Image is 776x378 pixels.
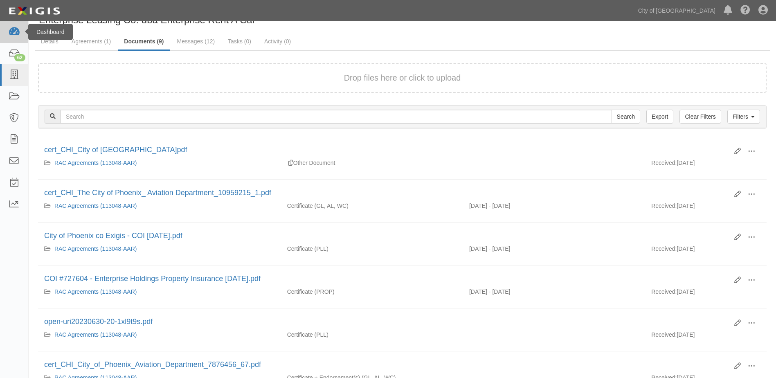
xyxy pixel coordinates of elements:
[44,232,182,240] a: City of Phoenix co Exigis - COI [DATE].pdf
[645,331,767,343] div: [DATE]
[645,159,767,171] div: [DATE]
[258,33,297,49] a: Activity (0)
[651,331,677,339] p: Received:
[44,331,275,339] div: RAC Agreements (113048-AAR)
[634,2,720,19] a: City of [GEOGRAPHIC_DATA]
[651,245,677,253] p: Received:
[44,360,728,370] div: cert_CHI_City_of_Phoenix_Aviation_Department_7876456_67.pdf
[44,360,261,369] a: cert_CHI_City_of_Phoenix_Aviation_Department_7876456_67.pdf
[645,288,767,300] div: [DATE]
[6,4,63,18] img: logo-5460c22ac91f19d4615b14bd174203de0afe785f0fc80cf4dbbc73dc1793850b.png
[44,245,275,253] div: RAC Agreements (113048-AAR)
[44,274,728,284] div: COI #727604 - Enterprise Holdings Property Insurance 03.01.25.pdf
[54,288,137,295] a: RAC Agreements (113048-AAR)
[646,110,673,124] a: Export
[44,231,728,241] div: City of Phoenix co Exigis - COI 6.24.2025.pdf
[44,317,153,326] a: open-uri20230630-20-1xl9t9s.pdf
[35,33,65,49] a: Details
[54,331,137,338] a: RAC Agreements (113048-AAR)
[727,110,760,124] a: Filters
[54,160,137,166] a: RAC Agreements (113048-AAR)
[222,33,257,49] a: Tasks (0)
[54,245,137,252] a: RAC Agreements (113048-AAR)
[344,72,461,84] button: Drop files here or click to upload
[171,33,221,49] a: Messages (12)
[44,288,275,296] div: RAC Agreements (113048-AAR)
[645,202,767,214] div: [DATE]
[14,54,25,61] div: 62
[281,288,463,296] div: Property
[651,202,677,210] p: Received:
[612,110,640,124] input: Search
[44,317,728,327] div: open-uri20230630-20-1xl9t9s.pdf
[44,188,728,198] div: cert_CHI_The City of Phoenix_ Aviation Department_10959215_1.pdf
[463,202,645,210] div: Effective 09/01/2024 - Expiration 09/01/2025
[28,24,73,40] div: Dashboard
[65,33,117,49] a: Agreements (1)
[651,159,677,167] p: Received:
[281,202,463,210] div: General Liability Auto Liability Workers Compensation/Employers Liability
[61,110,612,124] input: Search
[463,245,645,253] div: Effective 03/01/2025 - Expiration 03/01/2028
[679,110,721,124] a: Clear Filters
[44,159,275,167] div: RAC Agreements (113048-AAR)
[740,6,750,16] i: Help Center - Complianz
[44,145,728,155] div: cert_CHI_City of Phoenix_7875522_54.pdf
[118,33,170,51] a: Documents (9)
[281,245,463,253] div: Pollution Legal Liability
[463,288,645,296] div: Effective 03/01/2025 - Expiration 03/01/2026
[651,288,677,296] p: Received:
[44,146,187,154] a: cert_CHI_City of [GEOGRAPHIC_DATA]pdf
[44,274,261,283] a: COI #727604 - Enterprise Holdings Property Insurance [DATE].pdf
[44,189,271,197] a: cert_CHI_The City of Phoenix_ Aviation Department_10959215_1.pdf
[645,245,767,257] div: [DATE]
[281,331,463,339] div: Pollution Legal Liability
[281,159,463,167] div: Other Document
[288,159,293,167] div: Duplicate
[44,202,275,210] div: RAC Agreements (113048-AAR)
[54,202,137,209] a: RAC Agreements (113048-AAR)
